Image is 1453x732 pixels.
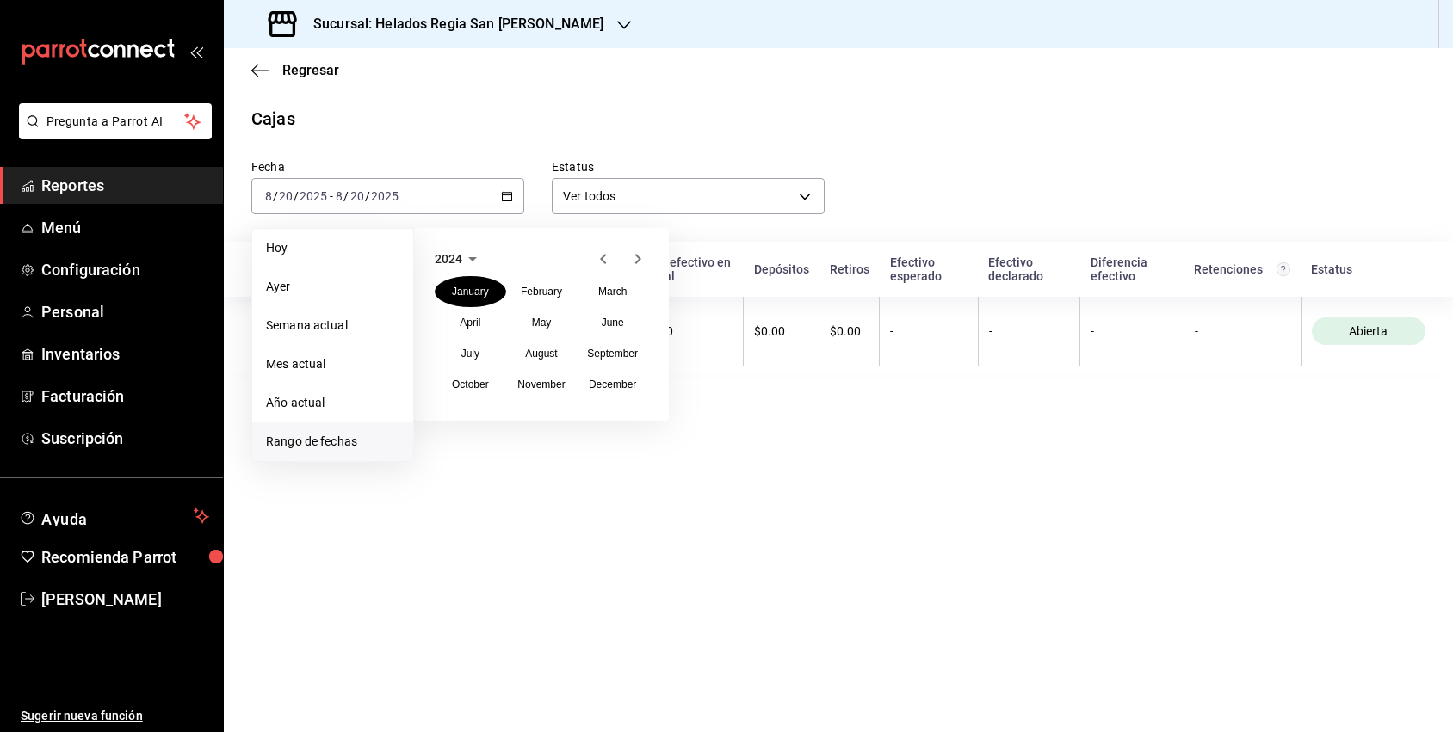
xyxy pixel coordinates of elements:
[41,258,209,281] span: Configuración
[602,317,624,329] abbr: June 2024
[330,189,333,203] span: -
[589,378,636,391] abbr: December 2024
[435,338,506,369] button: July 2024
[525,348,557,360] abbr: August 2024
[41,342,209,366] span: Inventarios
[273,189,278,203] span: /
[189,45,203,58] button: open_drawer_menu
[754,262,809,276] div: Depósitos
[598,286,627,298] abbr: March 2024
[294,189,299,203] span: /
[370,189,399,203] input: ----
[435,252,462,266] span: 2024
[1091,324,1173,338] div: -
[12,125,212,143] a: Pregunta a Parrot AI
[577,369,648,400] button: December 2024
[21,707,209,725] span: Sugerir nueva función
[577,338,648,369] button: September 2024
[435,307,506,338] button: April 2024
[461,348,479,360] abbr: July 2024
[988,255,1070,283] div: Efectivo declarado
[264,189,273,203] input: --
[266,433,399,451] span: Rango de fechas
[41,174,209,197] span: Reportes
[1091,255,1174,283] div: Diferencia efectivo
[830,262,869,276] div: Retiros
[577,276,648,307] button: March 2024
[266,239,399,257] span: Hoy
[41,216,209,239] span: Menú
[251,161,524,173] label: Fecha
[1195,324,1290,338] div: -
[1342,324,1394,338] span: Abierta
[41,300,209,323] span: Personal
[41,506,187,526] span: Ayuda
[266,278,399,296] span: Ayer
[1311,262,1425,276] div: Estatus
[989,324,1070,338] div: -
[435,369,506,400] button: October 2024
[577,307,648,338] button: June 2024
[343,189,349,203] span: /
[1277,262,1290,276] svg: Total de retenciones de propinas registradas
[521,286,562,298] abbr: February 2024
[506,276,578,307] button: February 2024
[41,587,209,611] span: [PERSON_NAME]
[282,62,339,78] span: Regresar
[890,255,968,283] div: Efectivo esperado
[506,369,578,400] button: November 2024
[266,317,399,335] span: Semana actual
[460,317,480,329] abbr: April 2024
[46,113,185,131] span: Pregunta a Parrot AI
[266,355,399,373] span: Mes actual
[506,307,578,338] button: May 2024
[754,324,808,338] div: $0.00
[517,378,565,391] abbr: November 2024
[335,189,343,203] input: --
[41,427,209,450] span: Suscripción
[41,545,209,569] span: Recomienda Parrot
[435,249,483,269] button: 2024
[266,394,399,412] span: Año actual
[41,384,209,408] span: Facturación
[299,189,328,203] input: ----
[251,62,339,78] button: Regresar
[1194,262,1290,276] div: Retenciones
[452,286,489,298] abbr: January 2024
[587,348,638,360] abbr: September 2024
[552,161,825,173] label: Estatus
[19,103,212,139] button: Pregunta a Parrot AI
[435,276,506,307] button: January 2024
[890,324,968,338] div: -
[300,14,603,34] h3: Sucursal: Helados Regia San [PERSON_NAME]
[830,324,869,338] div: $0.00
[532,317,552,329] abbr: May 2024
[452,378,489,391] abbr: October 2024
[506,338,578,369] button: August 2024
[365,189,370,203] span: /
[552,178,825,214] div: Ver todos
[251,106,295,132] div: Cajas
[349,189,365,203] input: --
[278,189,294,203] input: --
